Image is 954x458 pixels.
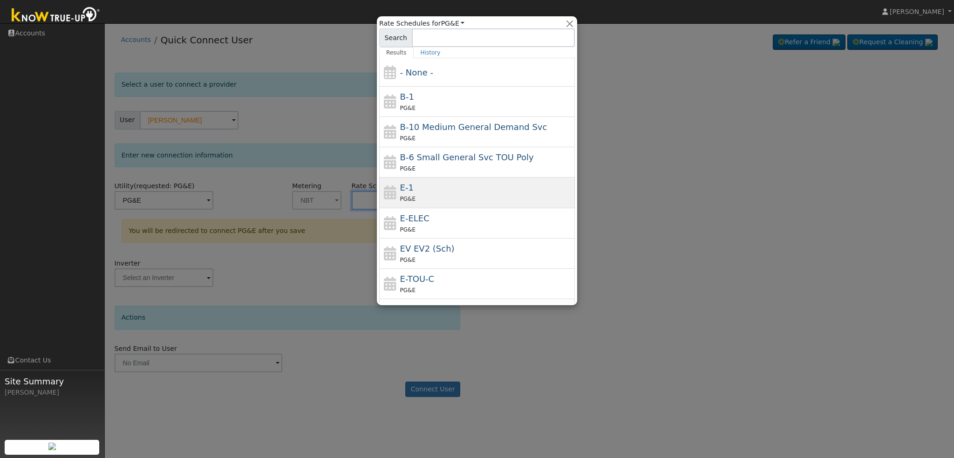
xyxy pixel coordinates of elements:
[400,122,547,132] span: B-10 Medium General Demand Service (Primary Voltage)
[441,20,465,27] a: PG&E
[400,183,414,192] span: E-1
[48,443,56,450] img: retrieve
[400,226,416,233] span: PG&E
[400,105,416,111] span: PG&E
[379,47,414,58] a: Results
[379,19,464,28] span: Rate Schedules for
[400,135,416,142] span: PG&E
[414,47,448,58] a: History
[400,287,416,294] span: PG&E
[400,196,416,202] span: PG&E
[400,274,435,284] span: E-TOU-C
[400,152,534,162] span: B-6 Small General Service TOU Poly Phase
[5,375,100,388] span: Site Summary
[890,8,944,15] span: [PERSON_NAME]
[5,388,100,397] div: [PERSON_NAME]
[7,5,105,26] img: Know True-Up
[400,165,416,172] span: PG&E
[379,28,412,47] span: Search
[400,213,429,223] span: E-ELEC
[400,68,433,77] span: - None -
[400,257,416,263] span: PG&E
[400,92,414,102] span: B-1
[400,244,455,253] span: Electric Vehicle EV2 (Sch)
